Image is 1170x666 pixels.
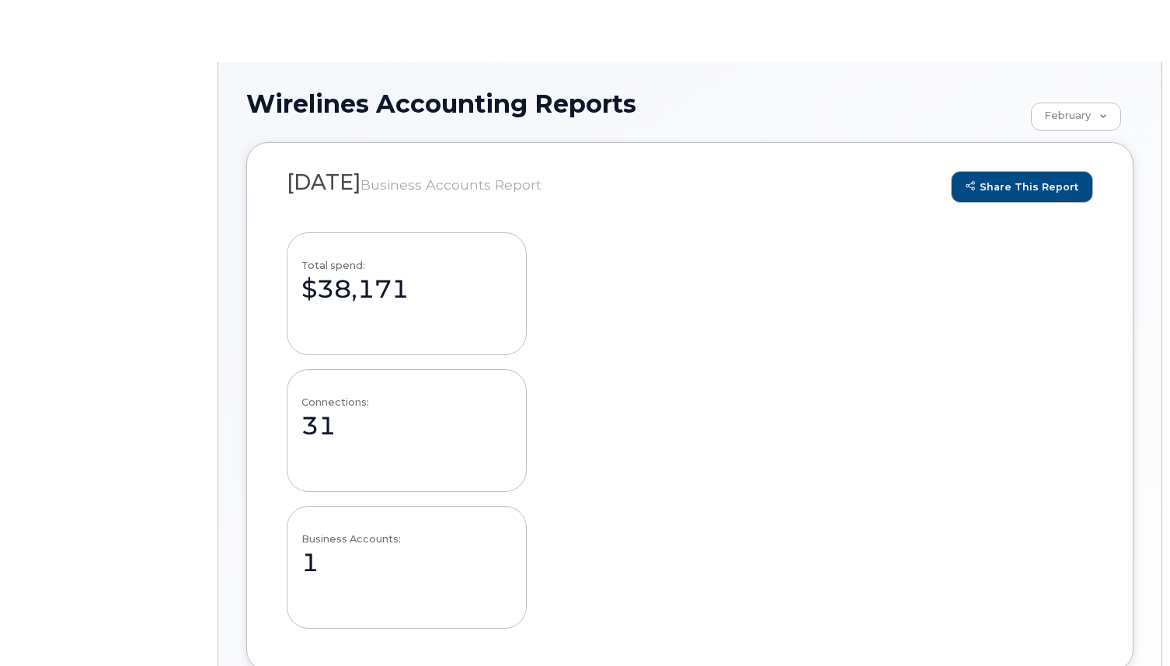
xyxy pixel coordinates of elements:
h2: [DATE] [287,171,1093,194]
div: 1 [301,545,319,581]
span: share this report [966,181,1078,193]
a: share this report [951,171,1093,203]
h1: Wirelines Accounting Reports [246,90,1023,117]
div: Connections: [301,396,369,408]
div: Total spend: [301,260,365,271]
small: Business Accounts Report [360,176,541,193]
div: $38,171 [301,271,409,307]
div: 31 [301,408,336,444]
div: Business Accounts: [301,533,401,545]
